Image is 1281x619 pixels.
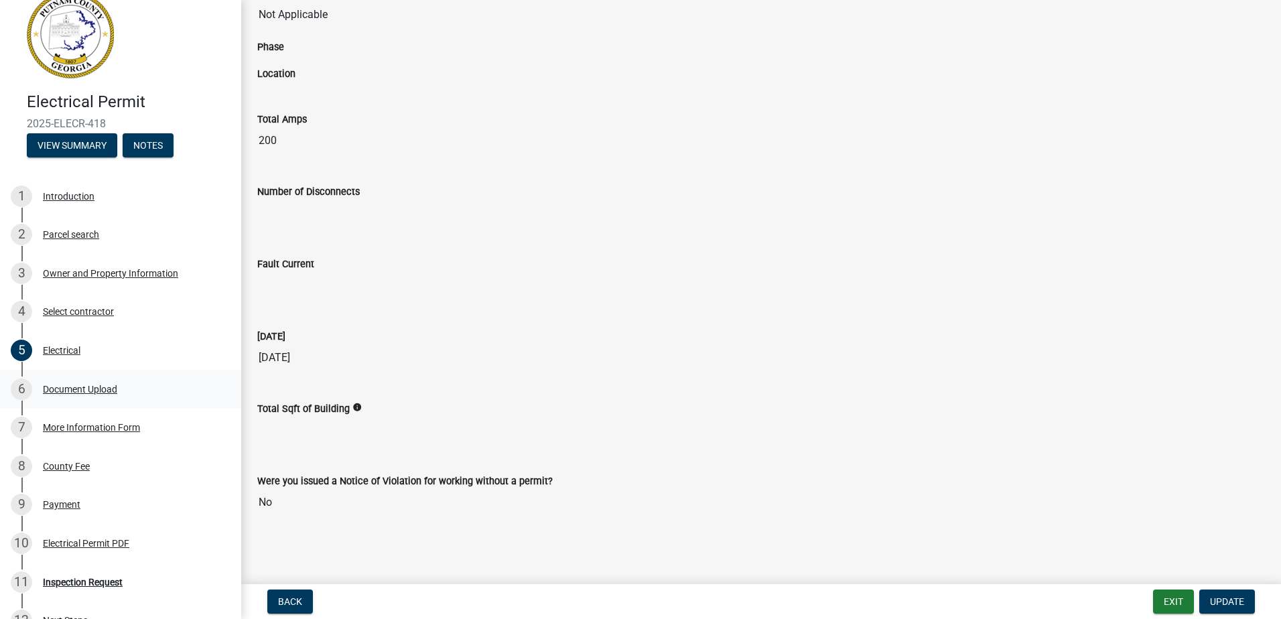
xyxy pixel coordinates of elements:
[257,477,553,486] label: Were you issued a Notice of Violation for working without a permit?
[11,263,32,284] div: 3
[43,385,117,394] div: Document Upload
[43,462,90,471] div: County Fee
[11,494,32,515] div: 9
[43,346,80,355] div: Electrical
[267,590,313,614] button: Back
[11,186,32,207] div: 1
[11,340,32,361] div: 5
[43,230,99,239] div: Parcel search
[257,405,350,414] label: Total Sqft of Building
[27,117,214,130] span: 2025-ELECR-418
[11,417,32,438] div: 7
[43,307,114,316] div: Select contractor
[27,141,117,151] wm-modal-confirm: Summary
[43,269,178,278] div: Owner and Property Information
[27,92,230,112] h4: Electrical Permit
[11,571,32,593] div: 11
[43,539,129,548] div: Electrical Permit PDF
[1153,590,1194,614] button: Exit
[11,379,32,400] div: 6
[123,133,174,157] button: Notes
[257,115,307,125] label: Total Amps
[11,224,32,245] div: 2
[27,133,117,157] button: View Summary
[257,188,360,197] label: Number of Disconnects
[1199,590,1255,614] button: Update
[43,577,123,587] div: Inspection Request
[11,533,32,554] div: 10
[43,423,140,432] div: More Information Form
[257,332,285,342] label: [DATE]
[123,141,174,151] wm-modal-confirm: Notes
[257,70,295,79] label: Location
[11,301,32,322] div: 4
[257,43,284,52] label: Phase
[43,192,94,201] div: Introduction
[257,260,314,269] label: Fault Current
[278,596,302,607] span: Back
[11,456,32,477] div: 8
[352,403,362,412] i: info
[1210,596,1244,607] span: Update
[43,500,80,509] div: Payment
